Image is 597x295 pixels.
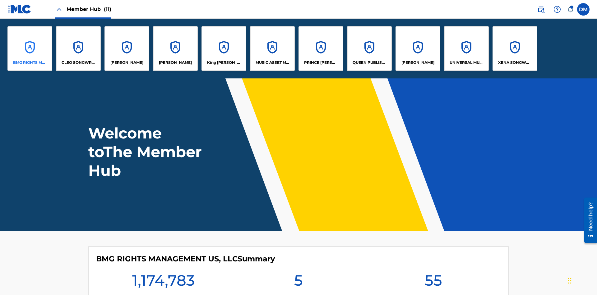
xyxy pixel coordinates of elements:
p: EYAMA MCSINGER [159,60,192,65]
p: MUSIC ASSET MANAGEMENT (MAM) [256,60,289,65]
img: MLC Logo [7,5,31,14]
span: Member Hub [67,6,111,13]
img: search [537,6,545,13]
p: PRINCE MCTESTERSON [304,60,338,65]
iframe: Resource Center [580,195,597,246]
h1: 5 [294,271,303,293]
a: AccountsBMG RIGHTS MANAGEMENT US, LLC [7,26,52,71]
a: AccountsCLEO SONGWRITER [56,26,101,71]
p: UNIVERSAL MUSIC PUB GROUP [450,60,484,65]
a: Accounts[PERSON_NAME] [104,26,149,71]
iframe: Chat Widget [566,265,597,295]
h4: BMG RIGHTS MANAGEMENT US, LLC [96,254,275,264]
p: BMG RIGHTS MANAGEMENT US, LLC [13,60,47,65]
div: Help [551,3,563,16]
p: QUEEN PUBLISHA [353,60,386,65]
p: RONALD MCTESTERSON [401,60,434,65]
div: Notifications [567,6,573,12]
h1: 1,174,783 [132,271,195,293]
a: AccountsMUSIC ASSET MANAGEMENT (MAM) [250,26,295,71]
a: AccountsQUEEN PUBLISHA [347,26,392,71]
p: ELVIS COSTELLO [110,60,143,65]
p: King McTesterson [207,60,241,65]
a: AccountsPRINCE [PERSON_NAME] [298,26,343,71]
a: Accounts[PERSON_NAME] [153,26,198,71]
a: AccountsUNIVERSAL MUSIC PUB GROUP [444,26,489,71]
img: help [553,6,561,13]
p: CLEO SONGWRITER [62,60,95,65]
div: Drag [568,271,572,290]
a: Accounts[PERSON_NAME] [396,26,440,71]
p: XENA SONGWRITER [498,60,532,65]
a: Public Search [535,3,547,16]
h1: 55 [425,271,442,293]
a: AccountsXENA SONGWRITER [493,26,537,71]
div: User Menu [577,3,590,16]
h1: Welcome to The Member Hub [88,124,205,180]
a: AccountsKing [PERSON_NAME] [201,26,246,71]
span: (11) [104,6,111,12]
img: Close [55,6,63,13]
